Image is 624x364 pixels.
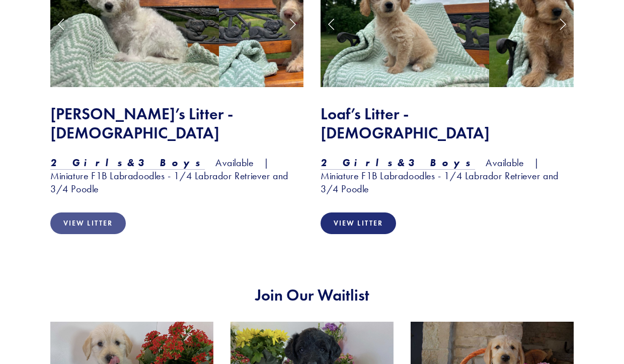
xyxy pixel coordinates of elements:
[397,157,408,169] em: &
[50,104,303,143] h2: [PERSON_NAME]’s Litter - [DEMOGRAPHIC_DATA]
[50,157,127,170] a: 2 Girls
[321,104,574,143] h2: Loaf’s Litter - [DEMOGRAPHIC_DATA]
[552,9,574,39] a: Next Slide
[50,156,303,195] h3: Available | Miniature F1B Labradoodles - 1/4 Labrador Retriever and 3/4 Poodle
[321,157,397,170] a: 2 Girls
[127,157,138,169] em: &
[321,157,397,169] em: 2 Girls
[138,157,205,170] a: 3 Boys
[138,157,205,169] em: 3 Boys
[408,157,476,169] em: 3 Boys
[321,212,396,234] a: View Litter
[50,285,574,305] h2: Join Our Waitlist
[50,212,126,234] a: View Litter
[408,157,476,170] a: 3 Boys
[321,156,574,195] h3: Available | Miniature F1B Labradoodles - 1/4 Labrador Retriever and 3/4 Poodle
[50,157,127,169] em: 2 Girls
[321,9,343,39] a: Previous Slide
[50,9,72,39] a: Previous Slide
[281,9,303,39] a: Next Slide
